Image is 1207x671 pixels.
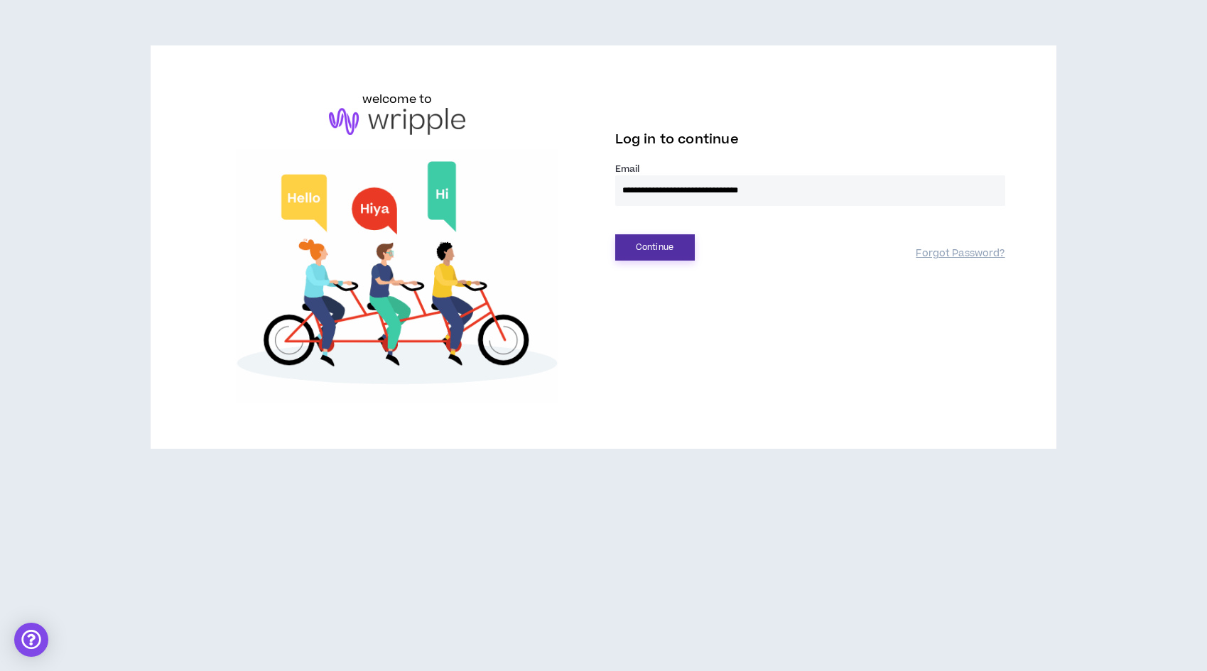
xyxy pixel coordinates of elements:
span: Log in to continue [615,131,739,148]
a: Forgot Password? [916,247,1005,261]
img: logo-brand.png [329,108,465,135]
button: Continue [615,234,695,261]
div: Open Intercom Messenger [14,623,48,657]
img: Welcome to Wripple [202,149,592,404]
h6: welcome to [362,91,433,108]
label: Email [615,163,1005,175]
